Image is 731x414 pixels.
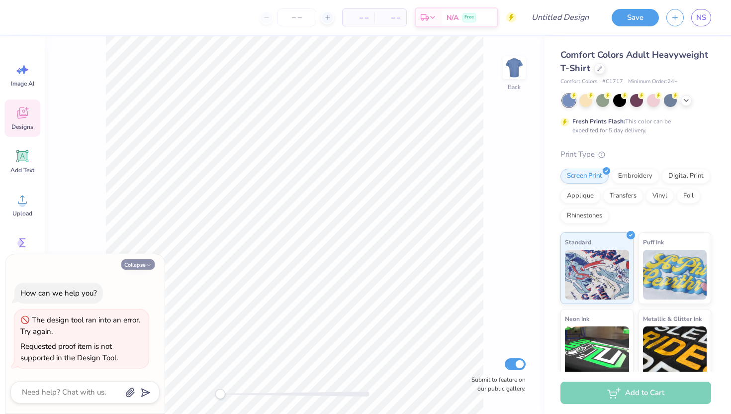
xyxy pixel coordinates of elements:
[560,208,609,223] div: Rhinestones
[560,189,600,204] div: Applique
[20,288,97,298] div: How can we help you?
[504,58,524,78] img: Back
[560,49,708,74] span: Comfort Colors Adult Heavyweight T-Shirt
[349,12,368,23] span: – –
[565,313,589,324] span: Neon Ink
[524,7,597,27] input: Untitled Design
[560,149,711,160] div: Print Type
[643,250,707,300] img: Puff Ink
[643,237,664,247] span: Puff Ink
[215,389,225,399] div: Accessibility label
[603,189,643,204] div: Transfers
[572,117,695,135] div: This color can be expedited for 5 day delivery.
[572,117,625,125] strong: Fresh Prints Flash:
[11,123,33,131] span: Designs
[612,9,659,26] button: Save
[277,8,316,26] input: – –
[560,169,609,184] div: Screen Print
[20,341,118,363] div: Requested proof item is not supported in the Design Tool.
[628,78,678,86] span: Minimum Order: 24 +
[602,78,623,86] span: # C1717
[565,250,629,300] img: Standard
[466,375,526,393] label: Submit to feature on our public gallery.
[447,12,458,23] span: N/A
[560,78,597,86] span: Comfort Colors
[643,313,702,324] span: Metallic & Glitter Ink
[380,12,400,23] span: – –
[12,209,32,217] span: Upload
[121,259,155,270] button: Collapse
[612,169,659,184] div: Embroidery
[646,189,674,204] div: Vinyl
[643,326,707,376] img: Metallic & Glitter Ink
[508,83,521,92] div: Back
[677,189,700,204] div: Foil
[11,80,34,88] span: Image AI
[565,326,629,376] img: Neon Ink
[662,169,710,184] div: Digital Print
[10,166,34,174] span: Add Text
[691,9,711,26] a: NS
[696,12,706,23] span: NS
[464,14,474,21] span: Free
[565,237,591,247] span: Standard
[20,315,140,336] div: The design tool ran into an error. Try again.
[15,253,30,261] span: Greek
